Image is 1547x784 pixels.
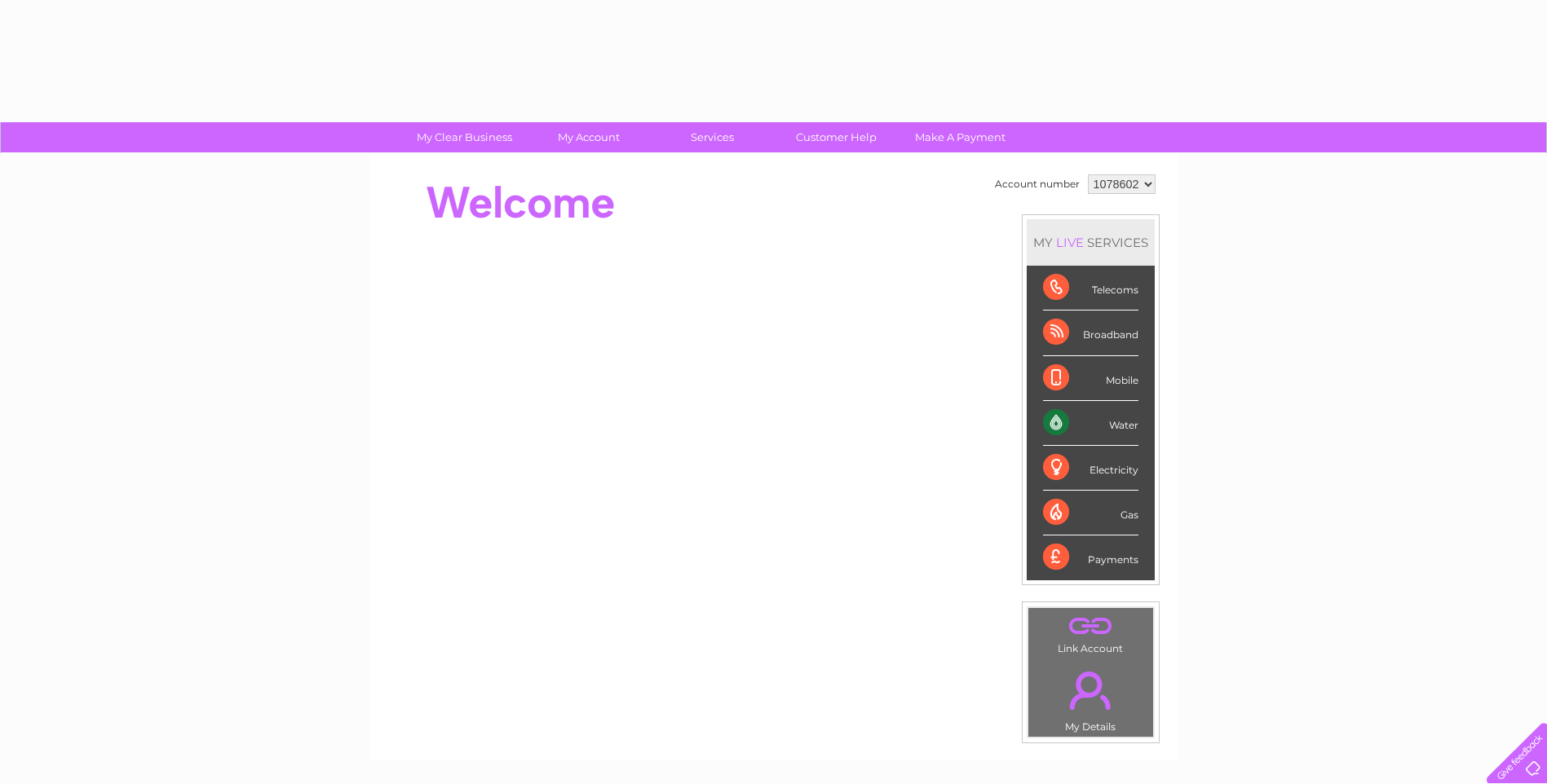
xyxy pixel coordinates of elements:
a: . [1032,662,1149,719]
div: Water [1043,401,1138,446]
div: Mobile [1043,356,1138,401]
div: Broadband [1043,311,1138,355]
a: Customer Help [769,122,904,152]
div: Payments [1043,535,1138,579]
a: My Account [521,122,656,152]
div: LIVE [1053,235,1087,250]
a: Services [645,122,780,152]
td: My Details [1028,658,1154,738]
a: My Clear Business [397,122,532,152]
div: Gas [1043,491,1138,535]
div: Electricity [1043,446,1138,491]
div: MY SERVICES [1027,219,1155,266]
td: Link Account [1028,607,1154,658]
a: . [1032,612,1149,641]
div: Telecoms [1043,266,1138,311]
a: Make A Payment [893,122,1028,152]
td: Account number [991,170,1084,198]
